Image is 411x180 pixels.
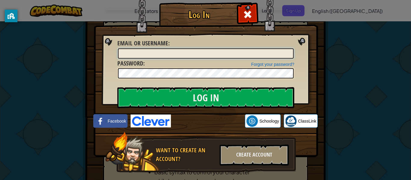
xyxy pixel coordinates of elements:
[117,39,170,48] label: :
[117,39,168,47] span: Email or Username
[285,115,297,127] img: classlink-logo-small.png
[117,59,143,67] span: Password
[117,87,294,108] input: Log In
[251,62,294,67] a: Forgot your password?
[117,59,145,68] label: :
[161,9,237,20] h1: Log In
[156,146,216,163] div: Want to create an account?
[171,114,245,128] iframe: Sign in with Google Button
[298,118,317,124] span: ClassLink
[246,115,258,127] img: schoology.png
[95,115,106,127] img: facebook_small.png
[108,118,126,124] span: Facebook
[5,10,17,22] button: privacy banner
[220,145,289,166] div: Create Account
[131,114,171,127] img: clever-logo-blue.png
[259,118,279,124] span: Schoology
